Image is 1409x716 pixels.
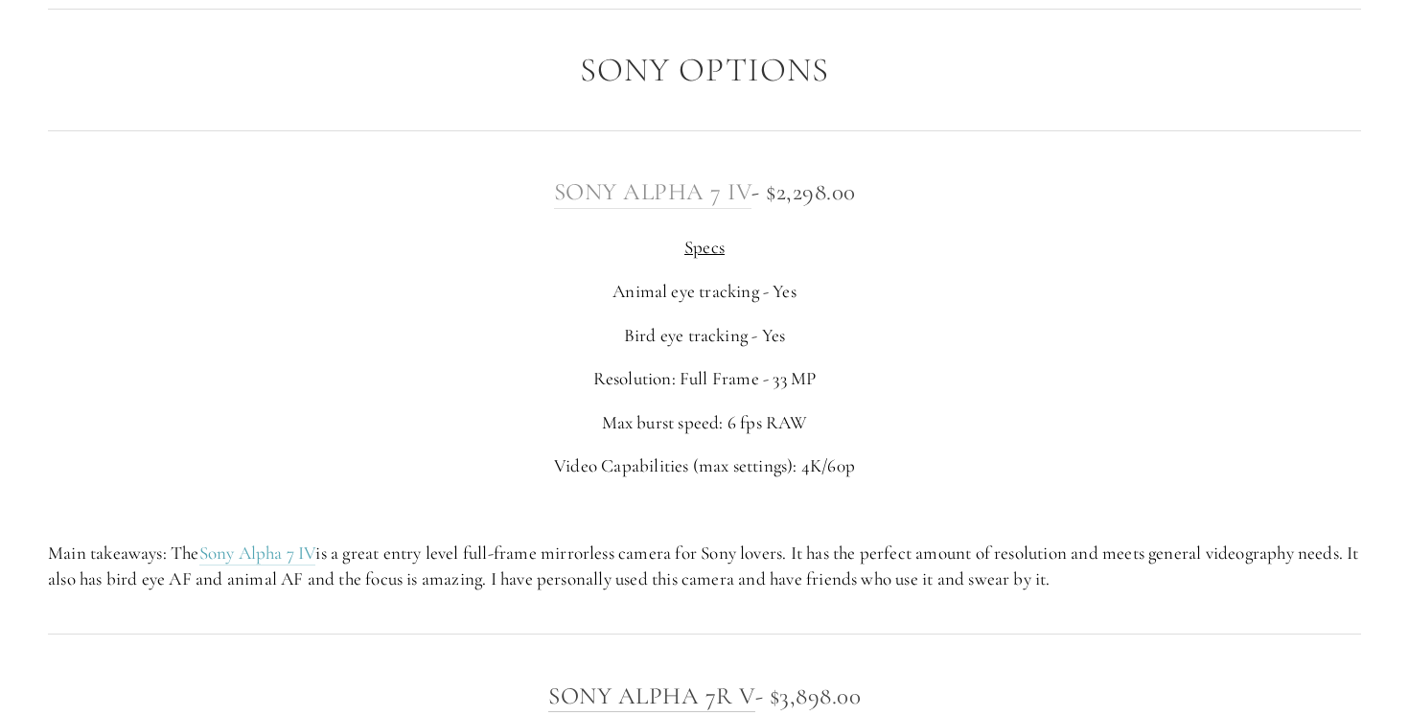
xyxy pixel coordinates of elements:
h2: Sony Options [48,52,1361,89]
a: Sony Alpha 7 IV [199,542,316,566]
p: Main takeaways: The is a great entry level full-frame mirrorless camera for Sony lovers. It has t... [48,541,1361,591]
p: Video Capabilities (max settings): 4K/60p [48,453,1361,479]
a: Sony Alpha 7 IV [554,177,752,208]
h3: - $2,298.00 [48,173,1361,211]
span: Specs [684,236,725,258]
p: Animal eye tracking - Yes [48,279,1361,305]
p: Bird eye tracking - Yes [48,323,1361,349]
p: Max burst speed: 6 fps RAW [48,410,1361,436]
a: Sony Alpha 7R V [548,681,755,712]
p: Resolution: Full Frame - 33 MP [48,366,1361,392]
h3: - $3,898.00 [48,677,1361,715]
